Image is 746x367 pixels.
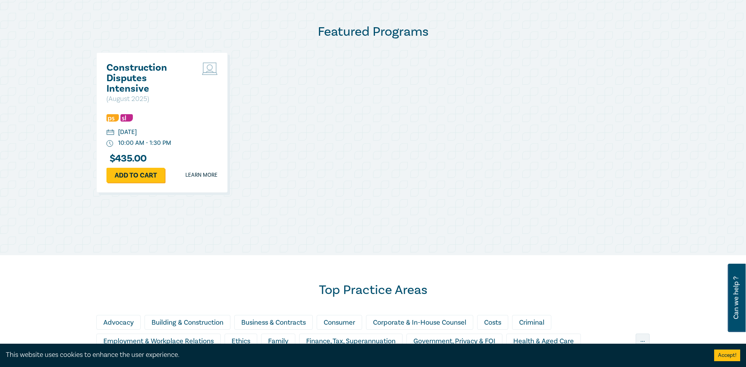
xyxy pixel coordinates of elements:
[225,334,257,348] div: Ethics
[106,114,119,122] img: Professional Skills
[406,334,502,348] div: Government, Privacy & FOI
[261,334,295,348] div: Family
[96,24,650,40] h2: Featured Programs
[299,334,403,348] div: Finance, Tax, Superannuation
[185,171,218,179] a: Learn more
[512,315,551,330] div: Criminal
[106,168,165,183] a: Add to cart
[145,315,230,330] div: Building & Construction
[506,334,581,348] div: Health & Aged Care
[96,282,650,298] h2: Top Practice Areas
[106,153,147,164] h3: $ 435.00
[6,350,702,360] div: This website uses cookies to enhance the user experience.
[120,114,133,122] img: Substantive Law
[118,128,137,137] div: [DATE]
[317,315,362,330] div: Consumer
[118,139,171,148] div: 10:00 AM - 1:30 PM
[106,63,190,94] a: Construction Disputes Intensive
[106,129,114,136] img: calendar
[202,63,218,75] img: Live Stream
[96,334,221,348] div: Employment & Workplace Relations
[714,350,740,361] button: Accept cookies
[106,94,190,104] p: ( August 2025 )
[366,315,473,330] div: Corporate & In-House Counsel
[636,334,650,348] div: ...
[106,140,113,147] img: watch
[732,268,740,327] span: Can we help ?
[234,315,313,330] div: Business & Contracts
[96,315,141,330] div: Advocacy
[477,315,508,330] div: Costs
